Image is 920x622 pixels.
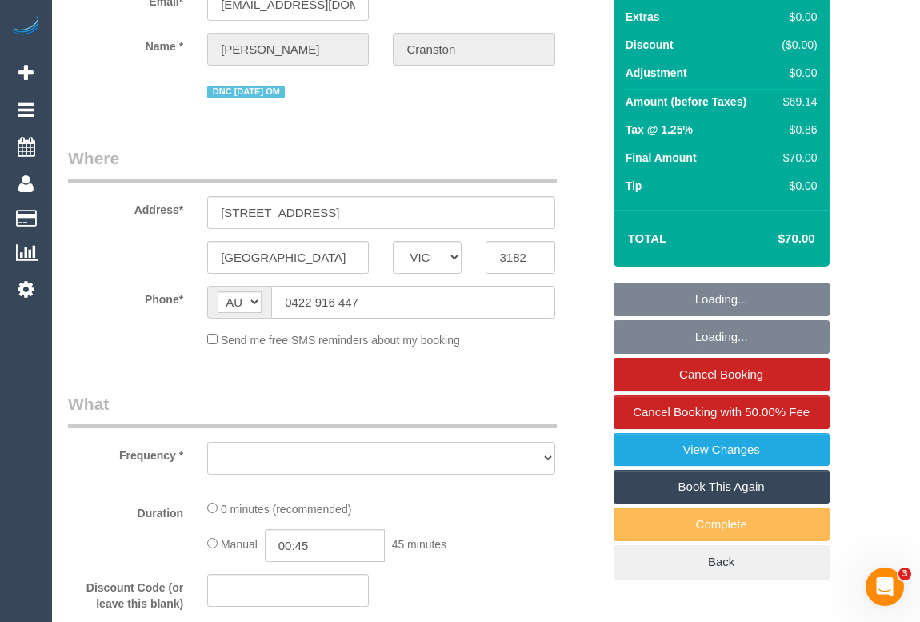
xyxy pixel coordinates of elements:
[392,538,446,551] span: 45 minutes
[628,231,667,245] strong: Total
[207,33,369,66] input: First Name*
[10,16,42,38] img: Automaid Logo
[730,232,814,246] h4: $70.00
[775,178,818,194] div: $0.00
[221,538,258,551] span: Manual
[56,286,195,307] label: Phone*
[56,196,195,218] label: Address*
[626,150,697,166] label: Final Amount
[56,33,195,54] label: Name *
[614,545,830,579] a: Back
[221,334,460,347] span: Send me free SMS reminders about my booking
[775,9,818,25] div: $0.00
[393,33,554,66] input: Last Name*
[207,241,369,274] input: Suburb*
[68,392,557,428] legend: What
[626,9,660,25] label: Extras
[898,568,911,580] span: 3
[775,65,818,81] div: $0.00
[68,146,557,183] legend: Where
[221,503,351,516] span: 0 minutes (recommended)
[775,122,818,138] div: $0.86
[626,65,687,81] label: Adjustment
[775,94,818,110] div: $69.14
[56,442,195,463] label: Frequency *
[614,433,830,467] a: View Changes
[614,470,830,504] a: Book This Again
[626,122,693,138] label: Tax @ 1.25%
[775,37,818,53] div: ($0.00)
[56,574,195,612] label: Discount Code (or leave this blank)
[486,241,554,274] input: Post Code*
[271,286,554,319] input: Phone*
[626,94,746,110] label: Amount (before Taxes)
[626,37,674,53] label: Discount
[614,395,830,429] a: Cancel Booking with 50.00% Fee
[633,405,810,419] span: Cancel Booking with 50.00% Fee
[866,568,904,606] iframe: Intercom live chat
[626,178,642,194] label: Tip
[56,500,195,521] label: Duration
[775,150,818,166] div: $70.00
[207,86,285,98] span: DNC [DATE] OM
[614,358,830,391] a: Cancel Booking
